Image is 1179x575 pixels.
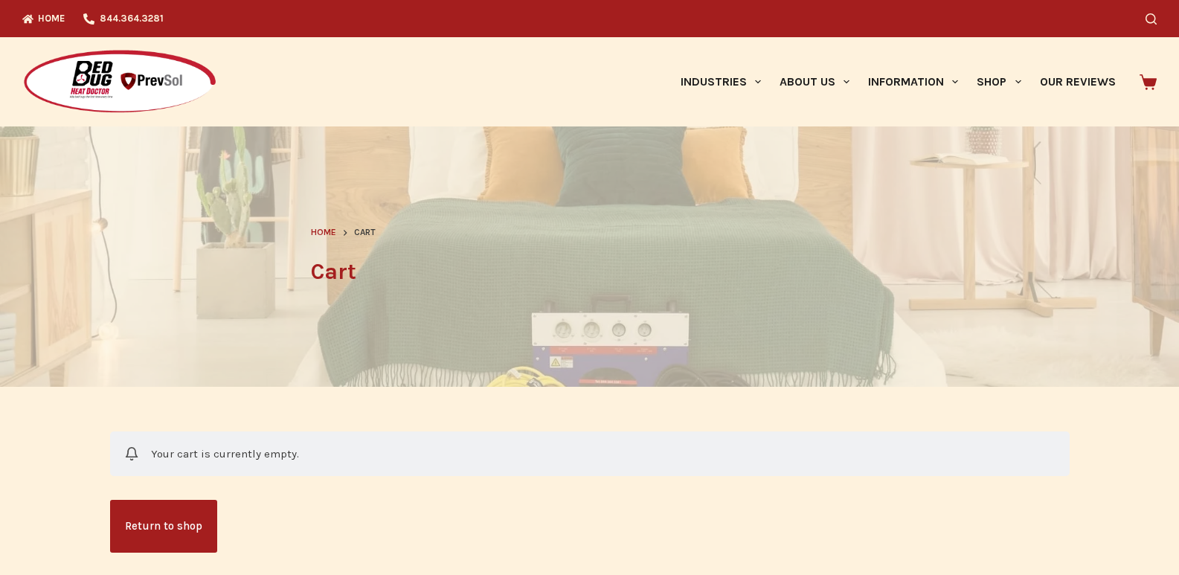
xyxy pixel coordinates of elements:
img: Prevsol/Bed Bug Heat Doctor [22,49,217,115]
a: Information [859,37,968,126]
a: About Us [770,37,858,126]
a: Home [311,225,336,240]
a: Return to shop [110,500,217,553]
div: Your cart is currently empty. [110,431,1070,476]
span: Home [311,227,336,237]
nav: Primary [671,37,1125,126]
h1: Cart [311,255,869,289]
a: Our Reviews [1030,37,1125,126]
a: Industries [671,37,770,126]
a: Shop [968,37,1030,126]
button: Search [1146,13,1157,25]
span: Cart [354,225,376,240]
